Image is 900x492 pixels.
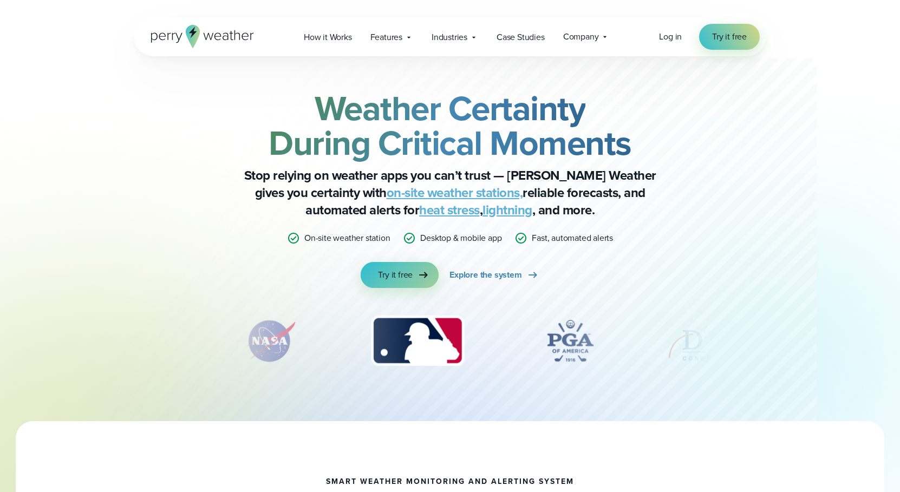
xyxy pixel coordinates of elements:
[360,314,474,368] img: MLB.svg
[712,30,747,43] span: Try it free
[387,183,523,202] a: on-site weather stations,
[449,262,539,288] a: Explore the system
[419,200,480,220] a: heat stress
[527,314,614,368] div: 4 of 12
[532,232,613,245] p: Fast, automated alerts
[527,314,614,368] img: PGA.svg
[482,200,532,220] a: lightning
[361,262,439,288] a: Try it free
[370,31,402,44] span: Features
[432,31,467,44] span: Industries
[295,26,361,48] a: How it Works
[563,30,599,43] span: Company
[326,477,574,486] h1: smart weather monitoring and alerting system
[360,314,474,368] div: 3 of 12
[378,268,413,281] span: Try it free
[666,314,752,368] div: 5 of 12
[449,268,521,281] span: Explore the system
[233,167,667,219] p: Stop relying on weather apps you can’t trust — [PERSON_NAME] Weather gives you certainty with rel...
[232,314,308,368] img: NASA.svg
[699,24,760,50] a: Try it free
[304,232,390,245] p: On-site weather station
[188,314,712,373] div: slideshow
[420,232,501,245] p: Desktop & mobile app
[497,31,545,44] span: Case Studies
[269,83,631,168] strong: Weather Certainty During Critical Moments
[304,31,352,44] span: How it Works
[666,314,752,368] img: DPR-Construction.svg
[659,30,682,43] a: Log in
[232,314,308,368] div: 2 of 12
[487,26,554,48] a: Case Studies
